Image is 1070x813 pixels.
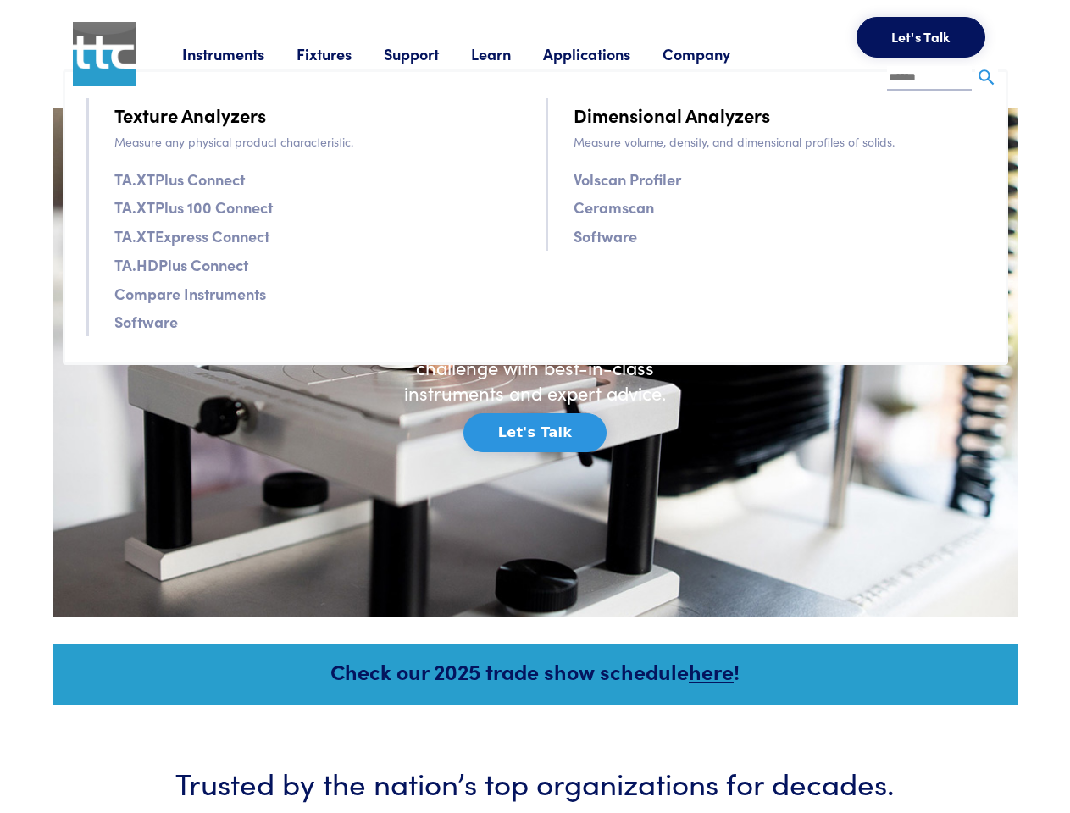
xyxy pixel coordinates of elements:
a: TA.XTPlus Connect [114,167,245,191]
a: TA.HDPlus Connect [114,252,248,277]
p: Measure any physical product characteristic. [114,132,525,151]
p: Measure volume, density, and dimensional profiles of solids. [574,132,984,151]
a: Dimensional Analyzers [574,100,770,130]
h5: Check our 2025 trade show schedule ! [75,656,995,686]
a: TA.XTExpress Connect [114,224,269,248]
a: Volscan Profiler [574,167,681,191]
a: Software [574,224,637,248]
a: Software [114,309,178,334]
a: Learn [471,43,543,64]
img: ttc_logo_1x1_v1.0.png [73,22,136,86]
button: Let's Talk [857,17,985,58]
a: Ceramscan [574,195,654,219]
a: Applications [543,43,663,64]
a: Texture Analyzers [114,100,266,130]
a: Support [384,43,471,64]
a: TA.XTPlus 100 Connect [114,195,273,219]
h3: Trusted by the nation’s top organizations for decades. [103,761,967,803]
a: Compare Instruments [114,281,266,306]
a: here [689,656,734,686]
a: Company [663,43,762,64]
a: Instruments [182,43,297,64]
a: Fixtures [297,43,384,64]
h6: Solve any texture analysis challenge with best-in-class instruments and expert advice. [391,329,679,406]
button: Let's Talk [463,413,607,452]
